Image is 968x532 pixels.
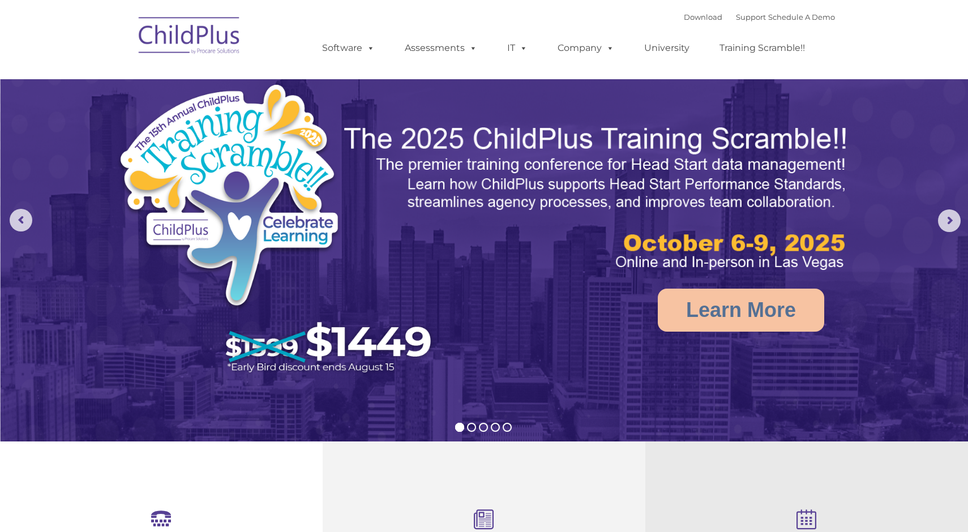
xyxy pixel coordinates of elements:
a: Learn More [658,289,824,332]
a: Download [684,12,722,22]
a: Software [311,37,386,59]
a: IT [496,37,539,59]
a: Company [546,37,626,59]
a: Support [736,12,766,22]
img: ChildPlus by Procare Solutions [133,9,246,66]
a: Schedule A Demo [768,12,835,22]
a: Training Scramble!! [708,37,816,59]
font: | [684,12,835,22]
a: Assessments [393,37,489,59]
a: University [633,37,701,59]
